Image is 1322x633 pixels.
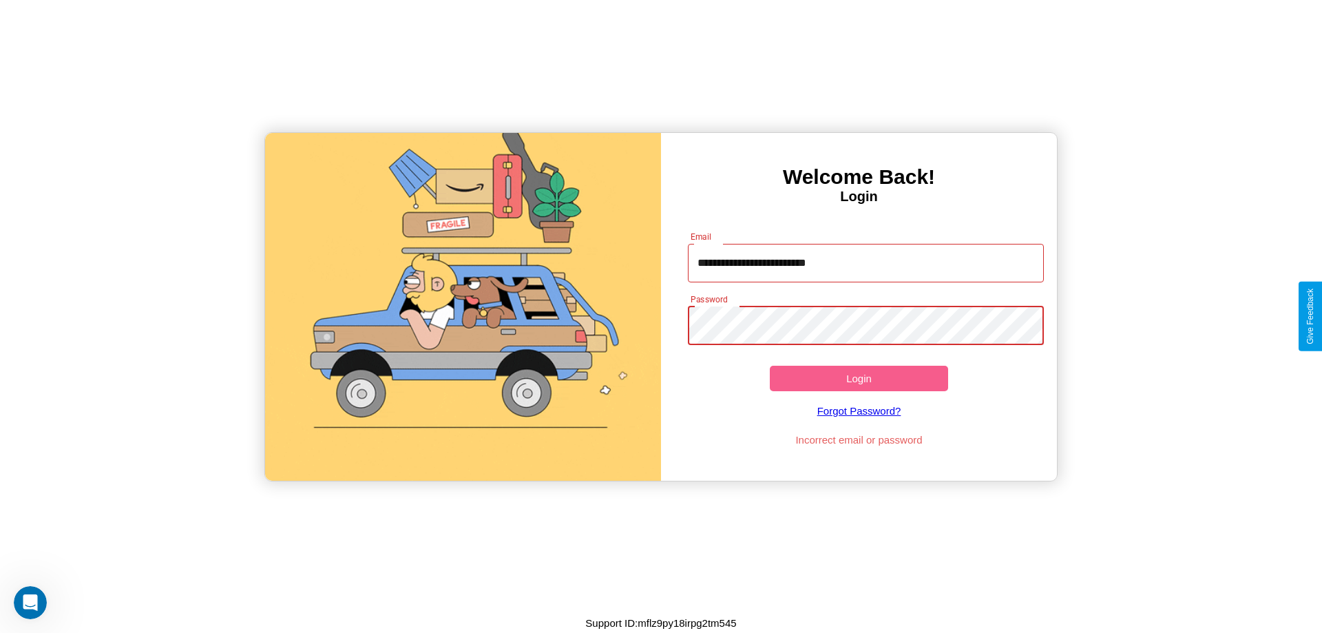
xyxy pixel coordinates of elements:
p: Incorrect email or password [681,430,1038,449]
label: Password [691,293,727,305]
h4: Login [661,189,1057,205]
a: Forgot Password? [681,391,1038,430]
h3: Welcome Back! [661,165,1057,189]
iframe: Intercom live chat [14,586,47,619]
p: Support ID: mflz9py18irpg2tm545 [585,614,736,632]
label: Email [691,231,712,242]
button: Login [770,366,948,391]
img: gif [265,133,661,481]
div: Give Feedback [1305,289,1315,344]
